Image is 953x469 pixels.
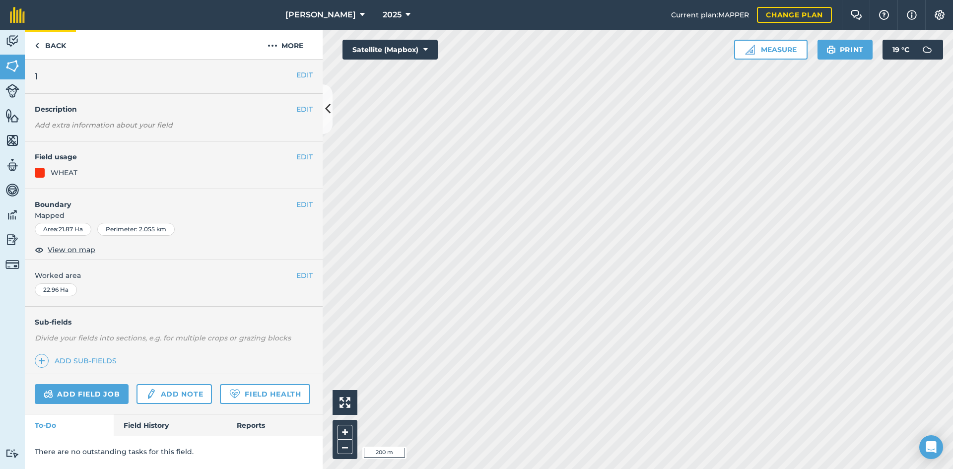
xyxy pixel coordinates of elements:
[5,133,19,148] img: svg+xml;base64,PHN2ZyB4bWxucz0iaHR0cDovL3d3dy53My5vcmcvMjAwMC9zdmciIHdpZHRoPSI1NiIgaGVpZ2h0PSI2MC...
[817,40,873,60] button: Print
[296,104,313,115] button: EDIT
[48,244,95,255] span: View on map
[757,7,832,23] a: Change plan
[248,30,323,59] button: More
[338,440,352,454] button: –
[35,283,77,296] div: 22.96 Ha
[35,151,296,162] h4: Field usage
[919,435,943,459] div: Open Intercom Messenger
[35,244,95,256] button: View on map
[35,104,313,115] h4: Description
[934,10,946,20] img: A cog icon
[35,354,121,368] a: Add sub-fields
[5,232,19,247] img: svg+xml;base64,PD94bWwgdmVyc2lvbj0iMS4wIiBlbmNvZGluZz0idXRmLTgiPz4KPCEtLSBHZW5lcmF0b3I6IEFkb2JlIE...
[342,40,438,60] button: Satellite (Mapbox)
[5,207,19,222] img: svg+xml;base64,PD94bWwgdmVyc2lvbj0iMS4wIiBlbmNvZGluZz0idXRmLTgiPz4KPCEtLSBHZW5lcmF0b3I6IEFkb2JlIE...
[114,414,226,436] a: Field History
[10,7,25,23] img: fieldmargin Logo
[883,40,943,60] button: 19 °C
[340,397,350,408] img: Four arrows, one pointing top left, one top right, one bottom right and the last bottom left
[35,244,44,256] img: svg+xml;base64,PHN2ZyB4bWxucz0iaHR0cDovL3d3dy53My5vcmcvMjAwMC9zdmciIHdpZHRoPSIxOCIgaGVpZ2h0PSIyNC...
[35,40,39,52] img: svg+xml;base64,PHN2ZyB4bWxucz0iaHR0cDovL3d3dy53My5vcmcvMjAwMC9zdmciIHdpZHRoPSI5IiBoZWlnaHQ9IjI0Ii...
[25,30,76,59] a: Back
[35,270,313,281] span: Worked area
[296,199,313,210] button: EDIT
[5,59,19,73] img: svg+xml;base64,PHN2ZyB4bWxucz0iaHR0cDovL3d3dy53My5vcmcvMjAwMC9zdmciIHdpZHRoPSI1NiIgaGVpZ2h0PSI2MC...
[35,121,173,130] em: Add extra information about your field
[850,10,862,20] img: Two speech bubbles overlapping with the left bubble in the forefront
[44,388,53,400] img: svg+xml;base64,PD94bWwgdmVyc2lvbj0iMS4wIiBlbmNvZGluZz0idXRmLTgiPz4KPCEtLSBHZW5lcmF0b3I6IEFkb2JlIE...
[5,158,19,173] img: svg+xml;base64,PD94bWwgdmVyc2lvbj0iMS4wIiBlbmNvZGluZz0idXRmLTgiPz4KPCEtLSBHZW5lcmF0b3I6IEFkb2JlIE...
[296,69,313,80] button: EDIT
[25,189,296,210] h4: Boundary
[5,183,19,198] img: svg+xml;base64,PD94bWwgdmVyc2lvbj0iMS4wIiBlbmNvZGluZz0idXRmLTgiPz4KPCEtLSBHZW5lcmF0b3I6IEFkb2JlIE...
[826,44,836,56] img: svg+xml;base64,PHN2ZyB4bWxucz0iaHR0cDovL3d3dy53My5vcmcvMjAwMC9zdmciIHdpZHRoPSIxOSIgaGVpZ2h0PSIyNC...
[5,258,19,271] img: svg+xml;base64,PD94bWwgdmVyc2lvbj0iMS4wIiBlbmNvZGluZz0idXRmLTgiPz4KPCEtLSBHZW5lcmF0b3I6IEFkb2JlIE...
[136,384,212,404] a: Add note
[671,9,749,20] span: Current plan : MAPPER
[917,40,937,60] img: svg+xml;base64,PD94bWwgdmVyc2lvbj0iMS4wIiBlbmNvZGluZz0idXRmLTgiPz4KPCEtLSBHZW5lcmF0b3I6IEFkb2JlIE...
[268,40,277,52] img: svg+xml;base64,PHN2ZyB4bWxucz0iaHR0cDovL3d3dy53My5vcmcvMjAwMC9zdmciIHdpZHRoPSIyMCIgaGVpZ2h0PSIyNC...
[35,334,291,342] em: Divide your fields into sections, e.g. for multiple crops or grazing blocks
[5,449,19,458] img: svg+xml;base64,PD94bWwgdmVyc2lvbj0iMS4wIiBlbmNvZGluZz0idXRmLTgiPz4KPCEtLSBHZW5lcmF0b3I6IEFkb2JlIE...
[878,10,890,20] img: A question mark icon
[892,40,909,60] span: 19 ° C
[25,414,114,436] a: To-Do
[383,9,402,21] span: 2025
[25,317,323,328] h4: Sub-fields
[38,355,45,367] img: svg+xml;base64,PHN2ZyB4bWxucz0iaHR0cDovL3d3dy53My5vcmcvMjAwMC9zdmciIHdpZHRoPSIxNCIgaGVpZ2h0PSIyNC...
[25,210,323,221] span: Mapped
[35,69,38,83] span: 1
[35,223,91,236] div: Area : 21.87 Ha
[296,270,313,281] button: EDIT
[338,425,352,440] button: +
[907,9,917,21] img: svg+xml;base64,PHN2ZyB4bWxucz0iaHR0cDovL3d3dy53My5vcmcvMjAwMC9zdmciIHdpZHRoPSIxNyIgaGVpZ2h0PSIxNy...
[745,45,755,55] img: Ruler icon
[734,40,808,60] button: Measure
[35,384,129,404] a: Add field job
[5,34,19,49] img: svg+xml;base64,PD94bWwgdmVyc2lvbj0iMS4wIiBlbmNvZGluZz0idXRmLTgiPz4KPCEtLSBHZW5lcmF0b3I6IEFkb2JlIE...
[227,414,323,436] a: Reports
[296,151,313,162] button: EDIT
[145,388,156,400] img: svg+xml;base64,PD94bWwgdmVyc2lvbj0iMS4wIiBlbmNvZGluZz0idXRmLTgiPz4KPCEtLSBHZW5lcmF0b3I6IEFkb2JlIE...
[35,446,313,457] p: There are no outstanding tasks for this field.
[51,167,77,178] div: WHEAT
[285,9,356,21] span: [PERSON_NAME]
[5,108,19,123] img: svg+xml;base64,PHN2ZyB4bWxucz0iaHR0cDovL3d3dy53My5vcmcvMjAwMC9zdmciIHdpZHRoPSI1NiIgaGVpZ2h0PSI2MC...
[97,223,175,236] div: Perimeter : 2.055 km
[5,84,19,98] img: svg+xml;base64,PD94bWwgdmVyc2lvbj0iMS4wIiBlbmNvZGluZz0idXRmLTgiPz4KPCEtLSBHZW5lcmF0b3I6IEFkb2JlIE...
[220,384,310,404] a: Field Health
